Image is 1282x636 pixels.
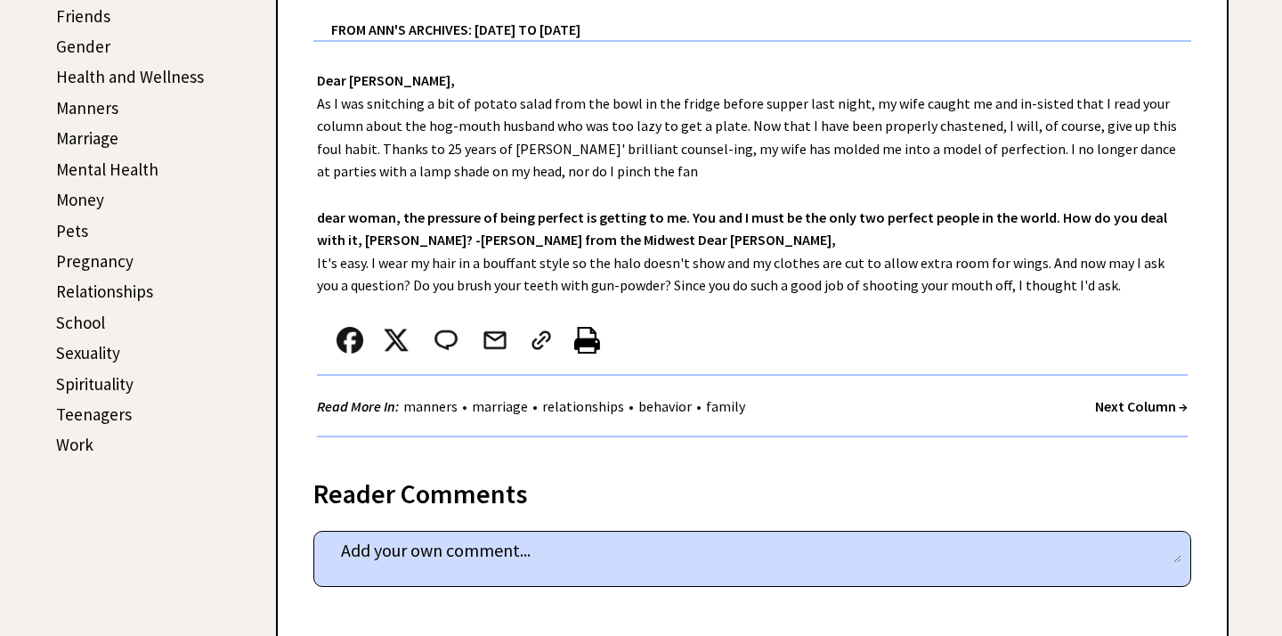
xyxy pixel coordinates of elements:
img: facebook.png [337,327,363,354]
a: Spirituality [56,373,134,395]
strong: Read More In: [317,397,399,415]
div: As I was snitching a bit of potato salad from the bowl in the fridge before supper last night, my... [278,42,1227,455]
a: Health and Wellness [56,66,204,87]
strong: Dear [PERSON_NAME], [317,71,455,89]
a: Pets [56,220,88,241]
a: Pregnancy [56,250,134,272]
a: Manners [56,97,118,118]
a: Money [56,189,104,210]
a: Gender [56,36,110,57]
a: behavior [634,397,696,415]
a: Work [56,434,93,455]
a: family [702,397,750,415]
img: printer%20icon.png [574,327,600,354]
strong: dear woman, the pressure of being perfect is getting to me. You and I must be the only two perfec... [317,208,1167,249]
a: Next Column → [1095,397,1188,415]
a: manners [399,397,462,415]
img: link_02.png [528,327,555,354]
img: mail.png [482,327,508,354]
a: Teenagers [56,404,132,425]
img: x_small.png [383,327,410,354]
a: Friends [56,5,110,27]
img: message_round%202.png [431,327,461,354]
a: relationships [538,397,629,415]
a: Relationships [56,281,153,302]
a: Mental Health [56,159,158,180]
a: Marriage [56,127,118,149]
a: marriage [467,397,532,415]
div: Reader Comments [313,475,1191,503]
div: • • • • [317,395,750,418]
a: School [56,312,105,333]
a: Sexuality [56,342,120,363]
